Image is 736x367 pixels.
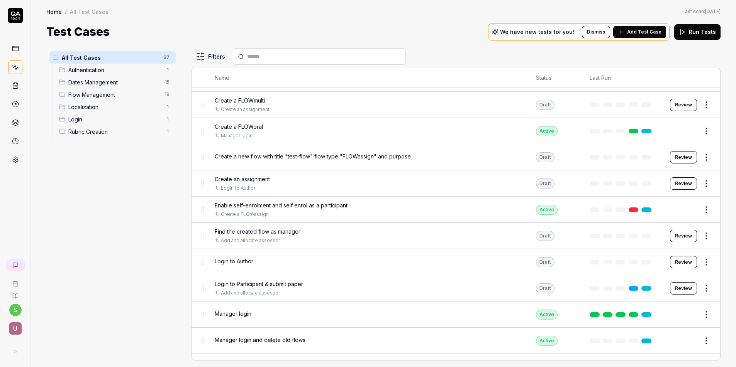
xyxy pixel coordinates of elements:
span: Create a FLOWmulti [215,96,265,104]
span: 18 [161,90,173,99]
span: 1 [163,114,173,124]
button: Review [670,230,697,242]
a: Manager login [221,132,253,139]
div: Drag to reorderFlow Management18 [56,88,176,101]
span: Authentication [68,66,162,74]
th: Name [207,68,529,88]
div: All Test Cases [70,8,109,15]
div: Drag to reorderAuthentication1 [56,64,176,76]
div: Draft [536,283,555,293]
span: Login to Participant & submit paper [215,280,303,288]
time: [DATE] [705,8,721,14]
span: Localization [68,103,162,111]
span: Enable self-enrolment and self enrol as a participant [215,201,348,209]
button: Add Test Case [613,26,666,38]
button: Filters [191,49,230,64]
div: Drag to reorderDates Management15 [56,76,176,88]
tr: Manager login and delete old flowsActive [192,328,720,354]
span: Add Test Case [627,29,661,35]
tr: Enable self-enrolment and self enrol as a participantCreate a FLOWassignActive [192,197,720,223]
tr: Login to Participant & submit paperAdd and allocate assessorDraftReview [192,275,720,301]
span: Rubric Creation [68,128,162,136]
div: Draft [536,257,555,267]
a: Create a FLOWassign [221,211,269,218]
button: U [3,316,27,336]
a: New conversation [6,259,25,271]
a: Book a call with us [3,274,27,287]
span: Create a FLOWoral [215,123,263,131]
button: s [9,304,22,316]
span: 1 [163,65,173,74]
div: Drag to reorderLogin1 [56,113,176,125]
div: / [65,8,67,15]
button: Review [670,256,697,268]
span: U [9,322,22,335]
span: 1 [163,127,173,136]
th: Last Run [582,68,662,88]
span: All Test Cases [62,54,159,62]
tr: Create a new flow with title "test-flow" flow type "FLOWassign" and purposeDraftReview [192,144,720,170]
a: Create an assignment [221,106,270,113]
button: Dismiss [582,26,610,38]
button: Review [670,282,697,295]
a: Documentation [3,287,27,299]
a: Login to Author [221,185,255,192]
tr: Manager loginActive [192,301,720,328]
a: Add and allocate assessor [221,290,280,296]
button: Run Tests [674,24,721,40]
div: Draft [536,100,555,110]
span: 15 [162,77,173,87]
span: Last scan: [682,8,721,15]
span: 37 [160,53,173,62]
div: Active [536,205,558,215]
div: Draft [536,231,555,241]
tr: Find the created flow as managerAdd and allocate assessorDraftReview [192,223,720,249]
span: Login to Author [215,257,253,265]
span: 1 [163,102,173,111]
tr: Create an assignmentLogin to AuthorDraftReview [192,170,720,197]
div: Active [536,126,558,136]
div: Active [536,336,558,346]
span: Find the created flow as manager [215,227,300,236]
button: Last scan:[DATE] [682,8,721,15]
div: Draft [536,178,555,189]
tr: Create a FLOWoralManager loginActive [192,118,720,144]
span: Dates Management [68,78,160,86]
span: Create a new flow with title "test-flow" flow type "FLOWassign" and purpose [215,152,411,160]
div: Drag to reorderLocalization1 [56,101,176,113]
div: Drag to reorderRubric Creation1 [56,125,176,138]
div: Active [536,310,558,320]
tr: Login to AuthorDraftReview [192,249,720,275]
span: Login [68,115,162,123]
span: Manager login [215,310,251,318]
a: Home [46,8,62,15]
span: Create an assignment [215,175,270,183]
span: Manager login and delete old flows [215,336,305,344]
button: Review [670,177,697,190]
h1: Test Cases [46,23,110,40]
button: Review [670,151,697,163]
th: Status [528,68,582,88]
span: Flow Management [68,91,160,99]
p: We have new tests for you! [500,29,574,35]
button: Review [670,99,697,111]
span: Manager login and start marking period [215,359,315,367]
tr: Create a FLOWmultiCreate an assignmentDraftReview [192,92,720,118]
div: Draft [536,152,555,162]
a: Add and allocate assessor [221,237,280,244]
